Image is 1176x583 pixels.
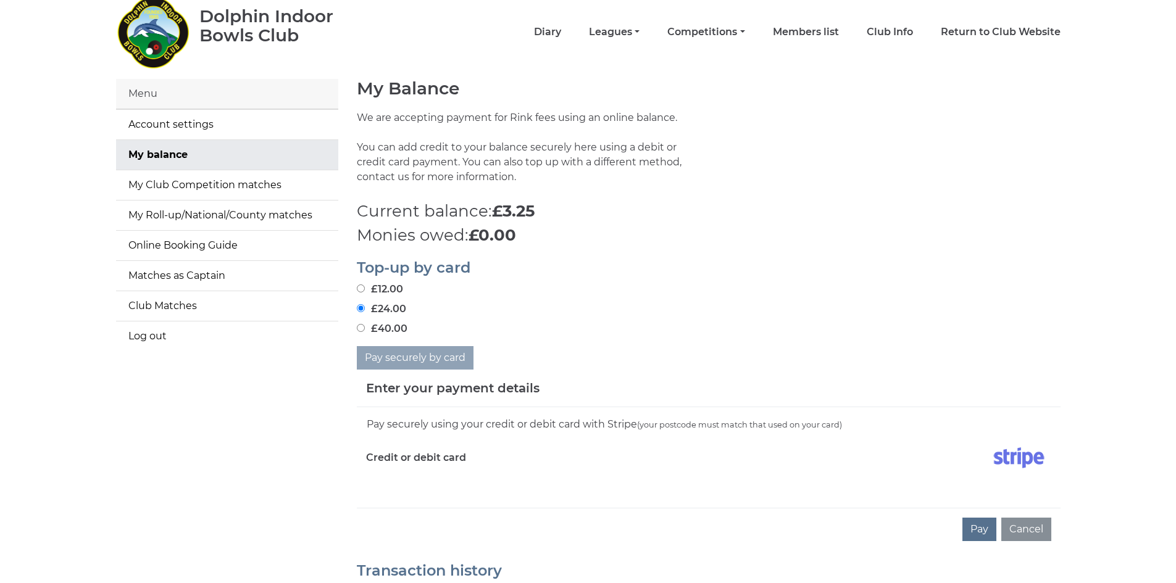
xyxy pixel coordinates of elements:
[199,7,373,45] div: Dolphin Indoor Bowls Club
[116,201,338,230] a: My Roll-up/National/County matches
[1001,518,1051,541] button: Cancel
[357,346,473,370] button: Pay securely by card
[366,442,466,473] label: Credit or debit card
[357,284,365,292] input: £12.00
[534,25,561,39] a: Diary
[366,416,1051,432] div: Pay securely using your credit or debit card with Stripe
[116,291,338,321] a: Club Matches
[589,25,640,39] a: Leagues
[357,260,1061,276] h2: Top-up by card
[357,282,403,297] label: £12.00
[773,25,839,39] a: Members list
[941,25,1061,39] a: Return to Club Website
[357,302,406,316] label: £24.00
[116,110,338,139] a: Account settings
[116,261,338,291] a: Matches as Captain
[867,25,913,39] a: Club Info
[116,140,338,170] a: My balance
[357,304,365,312] input: £24.00
[116,79,338,109] div: Menu
[357,321,407,336] label: £40.00
[366,379,540,397] h5: Enter your payment details
[116,231,338,260] a: Online Booking Guide
[469,225,516,245] strong: £0.00
[357,110,699,199] p: We are accepting payment for Rink fees using an online balance. You can add credit to your balanc...
[492,201,535,221] strong: £3.25
[357,223,1061,247] p: Monies owed:
[357,324,365,332] input: £40.00
[116,321,338,351] a: Log out
[667,25,744,39] a: Competitions
[357,563,1061,579] h2: Transaction history
[962,518,996,541] button: Pay
[366,478,1051,489] iframe: Secure card payment input frame
[116,170,338,200] a: My Club Competition matches
[637,420,842,429] small: (your postcode must match that used on your card)
[357,199,1061,223] p: Current balance:
[357,79,1061,98] h1: My Balance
